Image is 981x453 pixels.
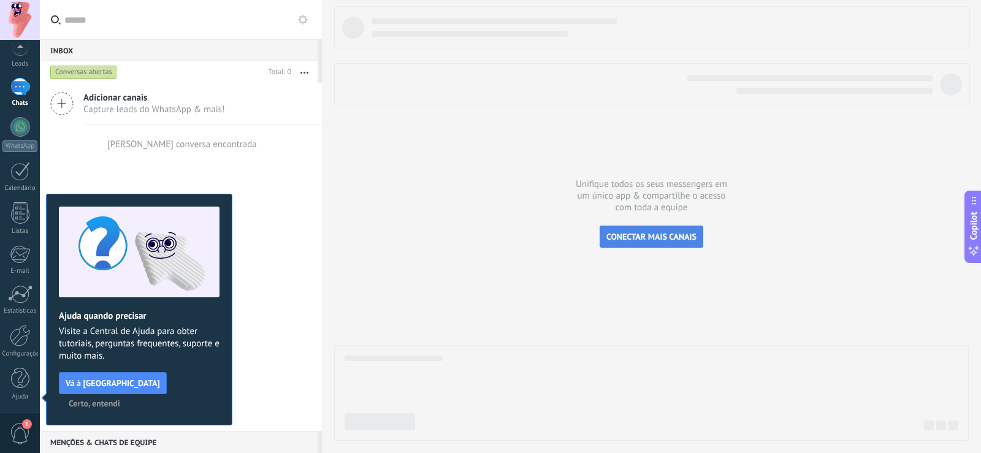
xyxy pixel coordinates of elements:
[2,60,38,68] div: Leads
[2,99,38,107] div: Chats
[59,310,219,322] h2: Ajuda quando precisar
[2,140,37,152] div: WhatsApp
[83,92,225,104] span: Adicionar canais
[59,325,219,362] span: Visite a Central de Ajuda para obter tutoriais, perguntas frequentes, suporte e muito mais.
[2,185,38,192] div: Calendário
[50,65,117,80] div: Conversas abertas
[40,431,318,453] div: Menções & Chats de equipe
[600,226,703,248] button: CONECTAR MAIS CANAIS
[66,379,160,387] span: Vá à [GEOGRAPHIC_DATA]
[2,267,38,275] div: E-mail
[22,419,32,429] span: 1
[2,393,38,401] div: Ajuda
[2,350,38,358] div: Configurações
[968,211,980,240] span: Copilot
[69,399,120,408] span: Certo, entendi
[83,104,225,115] span: Capture leads do WhatsApp & mais!
[59,372,167,394] button: Vá à [GEOGRAPHIC_DATA]
[2,227,38,235] div: Listas
[40,39,318,61] div: Inbox
[606,231,697,242] span: CONECTAR MAIS CANAIS
[63,394,126,413] button: Certo, entendi
[2,307,38,315] div: Estatísticas
[264,66,291,78] div: Total: 0
[107,139,257,150] div: [PERSON_NAME] conversa encontrada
